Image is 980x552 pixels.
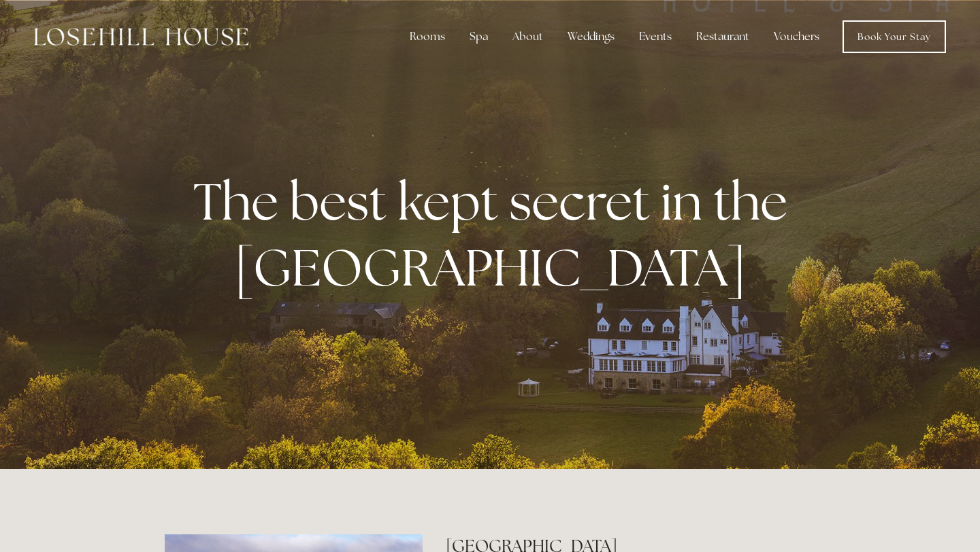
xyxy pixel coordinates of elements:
div: Rooms [399,23,456,50]
div: About [502,23,554,50]
div: Spa [459,23,499,50]
a: Vouchers [763,23,830,50]
div: Weddings [557,23,625,50]
div: Events [628,23,683,50]
img: Losehill House [34,28,248,46]
a: Book Your Stay [843,20,946,53]
div: Restaurant [685,23,760,50]
strong: The best kept secret in the [GEOGRAPHIC_DATA] [193,168,798,301]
